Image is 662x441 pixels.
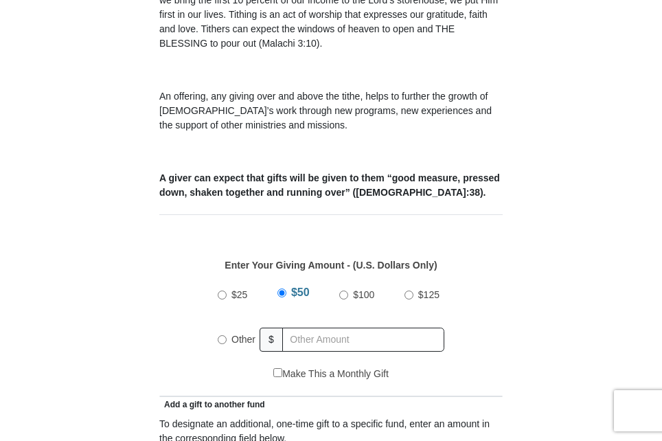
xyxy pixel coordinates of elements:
span: Add a gift to another fund [159,400,265,409]
input: Other Amount [282,328,444,352]
span: $25 [231,289,247,300]
span: Other [231,334,255,345]
input: Make This a Monthly Gift [273,368,282,377]
strong: Enter Your Giving Amount - (U.S. Dollars Only) [225,260,437,271]
span: $100 [353,289,374,300]
label: Make This a Monthly Gift [273,367,389,381]
span: $ [260,328,283,352]
b: A giver can expect that gifts will be given to them “good measure, pressed down, shaken together ... [159,172,500,198]
span: $125 [418,289,440,300]
span: $50 [291,286,310,298]
p: An offering, any giving over and above the tithe, helps to further the growth of [DEMOGRAPHIC_DAT... [159,89,503,133]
